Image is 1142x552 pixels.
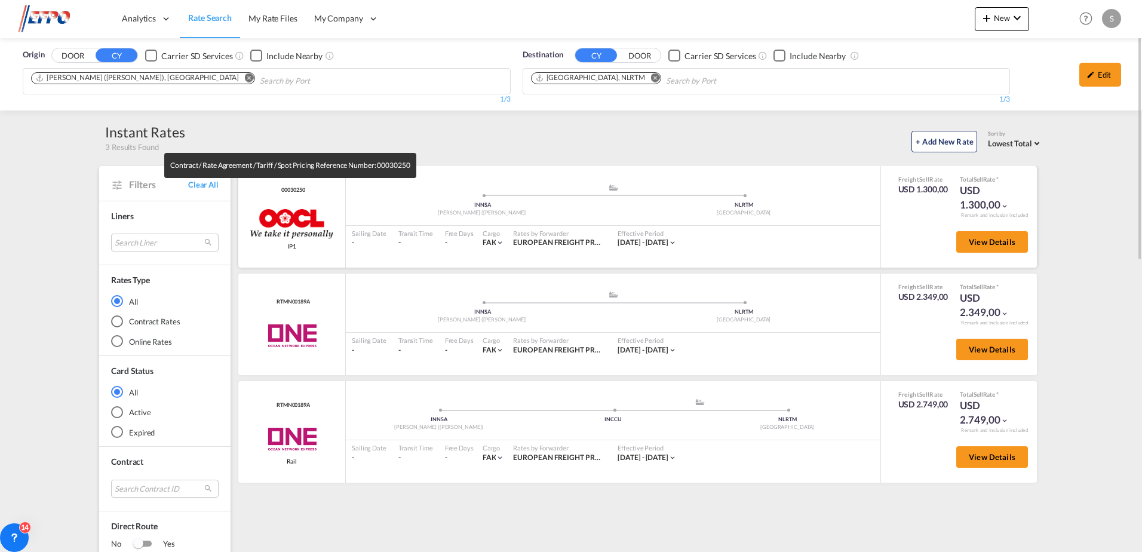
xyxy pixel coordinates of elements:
div: Transit Time [398,229,433,238]
span: RTMN00189A [274,401,310,409]
div: - [445,238,447,248]
span: Rate Search [188,13,232,23]
div: USD 2.749,00 [960,398,1020,427]
div: icon-pencilEdit [1079,63,1121,87]
div: Contract / Rate Agreement / Tariff / Spot Pricing Reference Number: RTMN00189A [274,401,310,409]
div: USD 1.300,00 [898,183,948,195]
div: Freight Rate [898,175,948,183]
div: Carrier SD Services [161,50,232,62]
md-icon: icon-chevron-down [1000,416,1009,425]
span: FAK [483,453,496,462]
div: Contract / Rate Agreement / Tariff / Spot Pricing Reference Number: RTMN00189A [274,298,310,306]
div: Remark and Inclusion included [952,320,1037,326]
div: INNSA [352,201,613,209]
md-icon: icon-chevron-down [496,453,504,462]
span: View Details [969,237,1015,247]
button: + Add New Rate [911,131,977,152]
div: NLRTM [613,201,875,209]
div: USD 1.300,00 [960,183,1020,212]
div: [GEOGRAPHIC_DATA] [613,209,875,217]
span: FAK [483,345,496,354]
span: EUROPEAN FREIGHT PROCUREMENT ORG [513,345,656,354]
span: Sell [919,283,929,290]
div: Total Rate [960,283,1020,291]
md-icon: icon-chevron-down [496,346,504,354]
div: USD 2.349,00 [960,291,1020,320]
div: Effective Period [618,229,677,238]
span: EUROPEAN FREIGHT PROCUREMENT ORG [513,453,656,462]
div: Instant Rates [105,122,185,142]
md-icon: Unchecked: Ignores neighbouring ports when fetching rates.Checked : Includes neighbouring ports w... [850,51,859,60]
md-icon: icon-plus 400-fg [980,11,994,25]
md-select: Select: Lowest Total [988,136,1043,149]
div: USD 2.349,00 [898,291,948,303]
button: Remove [237,73,254,85]
div: Rates by Forwarder [513,229,606,238]
span: RTMN00189A [274,298,310,306]
span: Liners [111,211,133,221]
button: icon-plus 400-fgNewicon-chevron-down [975,7,1029,31]
input: Search by Port [666,72,779,91]
md-radio-button: Contract Rates [111,315,219,327]
md-icon: icon-chevron-down [668,238,677,247]
div: Effective Period [618,336,677,345]
div: Rates by Forwarder [513,443,606,452]
span: My Company [314,13,363,24]
div: Sailing Date [352,443,386,452]
md-checkbox: Checkbox No Ink [145,49,232,62]
md-icon: icon-chevron-down [1010,11,1024,25]
span: Destination [523,49,563,61]
button: DOOR [52,49,94,63]
div: Rotterdam, NLRTM [535,73,646,83]
span: IP1 [287,242,296,250]
div: Free Days [445,443,474,452]
span: Filters [129,178,188,191]
span: No [111,538,133,550]
div: Help [1076,8,1102,30]
span: My Rate Files [248,13,297,23]
div: Cargo [483,336,505,345]
input: Search by Port [260,72,373,91]
div: Cargo [483,229,505,238]
div: Rates Type [111,274,150,286]
div: Carrier SD Services [684,50,756,62]
span: Sell [919,176,929,183]
span: Direct Route [111,520,219,538]
div: Press delete to remove this chip. [535,73,648,83]
div: Contract / Rate Agreement / Tariff / Spot Pricing Reference Number: 00030250 [278,186,305,194]
div: Cargo [483,443,505,452]
img: d38966e06f5511efa686cdb0e1f57a29.png [18,5,99,32]
div: NLRTM [613,308,875,316]
span: 00030250 [278,186,305,194]
md-icon: Unchecked: Search for CY (Container Yard) services for all selected carriers.Checked : Search for... [758,51,768,60]
div: Include Nearby [266,50,323,62]
div: Card Status [111,365,154,377]
img: OOCL [250,209,334,239]
button: CY [96,48,137,62]
div: INNSA [352,308,613,316]
div: - [352,453,386,463]
div: - [398,238,433,248]
div: INCCU [526,416,701,424]
span: Subject to Remarks [995,283,999,290]
span: Clear All [188,179,219,190]
span: Contract [111,456,143,467]
img: ONE [254,321,330,351]
div: Transit Time [398,443,433,452]
div: S [1102,9,1121,28]
span: Analytics [122,13,156,24]
md-icon: icon-chevron-down [668,453,677,462]
md-icon: icon-pencil [1086,70,1095,79]
span: Sell [974,391,983,398]
span: [DATE] - [DATE] [618,238,668,247]
span: New [980,13,1024,23]
div: [PERSON_NAME] ([PERSON_NAME]) [352,209,613,217]
md-icon: assets/icons/custom/ship-fill.svg [606,185,621,191]
md-icon: assets/icons/custom/ship-fill.svg [606,292,621,298]
div: - [352,238,386,248]
div: [GEOGRAPHIC_DATA] [700,424,874,431]
div: [PERSON_NAME] ([PERSON_NAME]) [352,316,613,324]
md-checkbox: Checkbox No Ink [250,49,323,62]
span: [DATE] - [DATE] [618,453,668,462]
div: Sort by [988,130,1043,138]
